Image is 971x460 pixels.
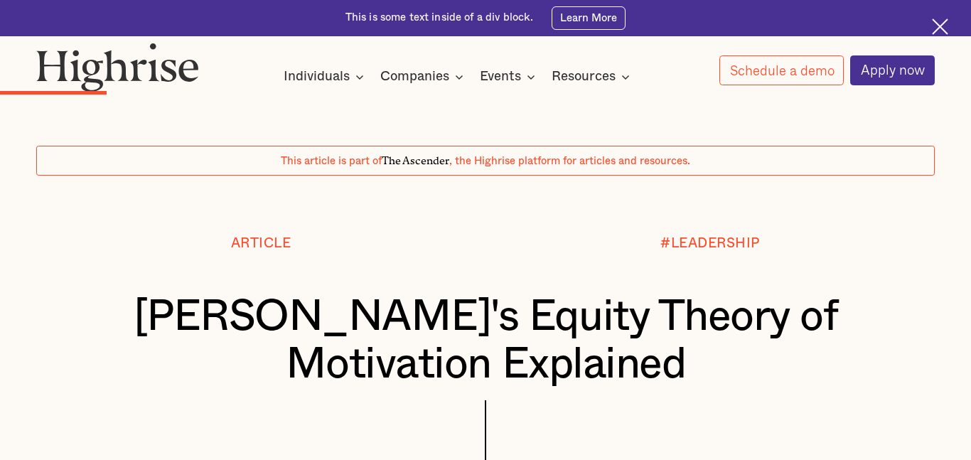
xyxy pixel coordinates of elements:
div: Companies [380,68,449,85]
div: Companies [380,68,468,85]
div: Individuals [284,68,368,85]
span: This article is part of [281,156,382,166]
img: Highrise logo [36,43,198,92]
div: Individuals [284,68,350,85]
img: Cross icon [932,18,948,35]
a: Schedule a demo [719,55,844,85]
a: Apply now [850,55,935,85]
div: Events [480,68,521,85]
div: Resources [552,68,616,85]
div: #LEADERSHIP [660,236,760,251]
div: This is some text inside of a div block. [345,11,534,25]
div: Events [480,68,540,85]
div: Article [231,236,291,251]
a: Learn More [552,6,626,30]
div: Resources [552,68,634,85]
span: The Ascender [382,152,449,165]
span: , the Highrise platform for articles and resources. [449,156,690,166]
h1: [PERSON_NAME]'s Equity Theory of Motivation Explained [74,294,898,389]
